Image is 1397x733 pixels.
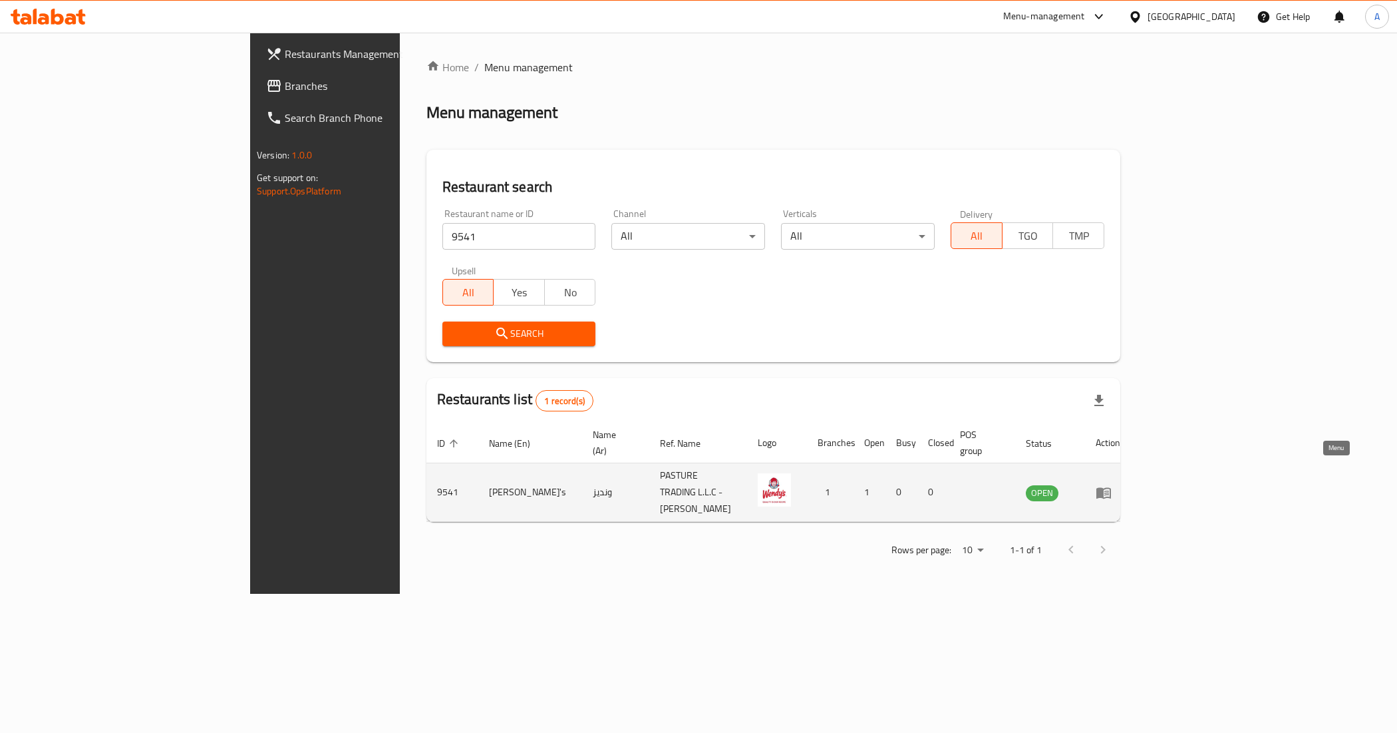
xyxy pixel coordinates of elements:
a: Support.OpsPlatform [257,182,341,200]
div: OPEN [1026,485,1058,501]
input: Search for restaurant name or ID.. [442,223,596,250]
td: 1 [807,463,854,522]
p: Rows per page: [891,542,951,559]
td: 0 [885,463,917,522]
th: Action [1085,423,1131,463]
img: Wendy's [758,473,791,507]
span: Search Branch Phone [285,110,473,126]
div: All [611,223,765,250]
span: All [448,283,489,302]
label: Delivery [960,209,993,218]
th: Open [854,423,885,463]
th: Branches [807,423,854,463]
h2: Restaurant search [442,177,1104,197]
div: [GEOGRAPHIC_DATA] [1148,9,1235,24]
div: Menu-management [1003,9,1085,25]
span: Version: [257,146,289,164]
td: [PERSON_NAME]'s [478,463,582,522]
th: Closed [917,423,949,463]
span: Status [1026,435,1069,451]
td: ونديز [582,463,649,522]
span: Ref. Name [660,435,718,451]
button: All [442,279,494,306]
label: Upsell [452,266,476,275]
p: 1-1 of 1 [1010,542,1042,559]
div: Export file [1083,385,1115,417]
span: Restaurants Management [285,46,473,62]
span: TMP [1058,226,1099,246]
button: Yes [493,279,545,306]
a: Search Branch Phone [255,102,484,134]
button: Search [442,322,596,346]
nav: breadcrumb [426,59,1120,75]
th: Busy [885,423,917,463]
button: TMP [1052,222,1104,249]
h2: Restaurants list [437,389,593,411]
span: Yes [499,283,540,302]
span: ID [437,435,462,451]
span: 1 record(s) [536,395,593,407]
span: 1.0.0 [291,146,312,164]
span: Branches [285,78,473,94]
th: Logo [747,423,807,463]
a: Branches [255,70,484,102]
span: No [550,283,591,302]
span: POS group [960,427,999,459]
td: 1 [854,463,885,522]
div: Rows per page: [957,541,989,561]
div: All [781,223,935,250]
a: Restaurants Management [255,38,484,70]
span: Menu management [484,59,573,75]
span: All [957,226,997,246]
span: OPEN [1026,485,1058,501]
span: Get support on: [257,169,318,186]
span: A [1374,9,1380,24]
table: enhanced table [426,423,1131,522]
td: PASTURE TRADING L.L.C - [PERSON_NAME] [649,463,747,522]
span: Name (Ar) [593,427,633,459]
span: Name (En) [489,435,547,451]
button: TGO [1002,222,1054,249]
button: All [951,222,1003,249]
td: 0 [917,463,949,522]
h2: Menu management [426,102,557,123]
button: No [544,279,596,306]
span: TGO [1008,226,1048,246]
div: Total records count [536,390,593,411]
span: Search [453,326,585,342]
